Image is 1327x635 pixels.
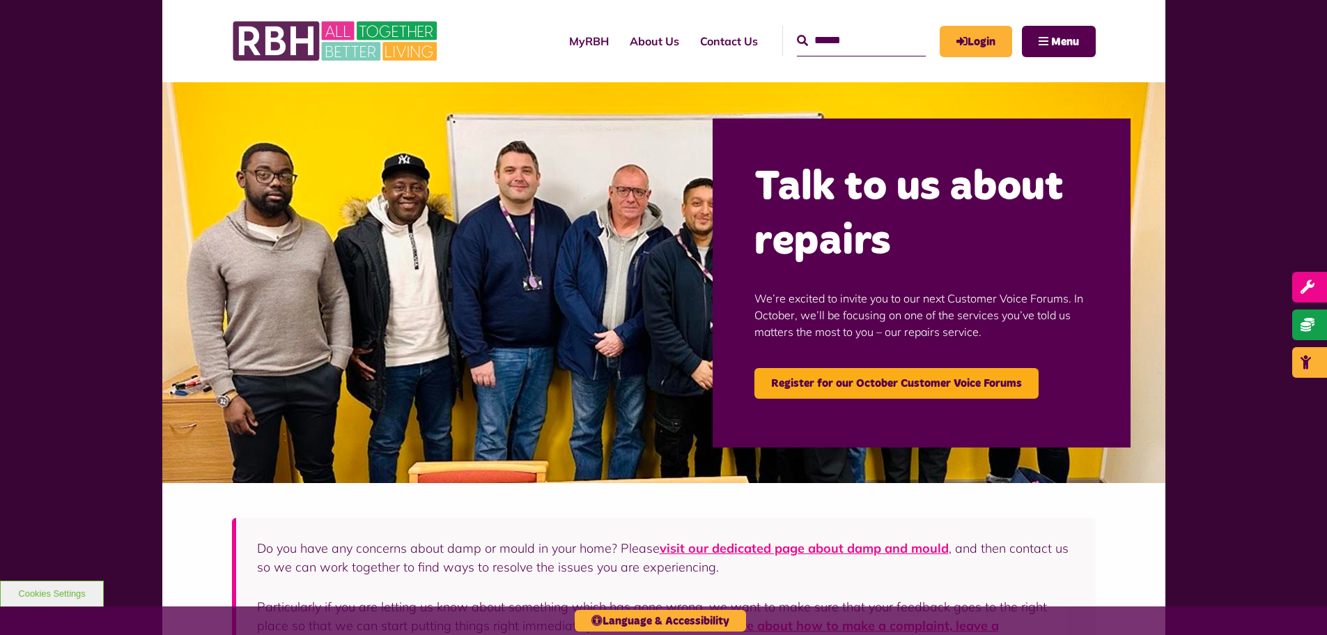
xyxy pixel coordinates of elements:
[559,22,619,60] a: MyRBH
[754,368,1039,399] a: Register for our October Customer Voice Forums
[754,160,1089,269] h2: Talk to us about repairs
[162,82,1165,483] img: Group photo of customers and colleagues at the Lighthouse Project
[1022,26,1096,57] button: Navigation
[619,22,690,60] a: About Us
[1051,36,1079,47] span: Menu
[690,22,768,60] a: Contact Us
[232,14,441,68] img: RBH
[575,610,746,632] button: Language & Accessibility
[257,539,1075,576] p: Do you have any concerns about damp or mould in your home? Please , and then contact us so we can...
[940,26,1012,57] a: MyRBH
[754,269,1089,361] p: We’re excited to invite you to our next Customer Voice Forums. In October, we’ll be focusing on o...
[660,540,949,556] a: visit our dedicated page about damp and mould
